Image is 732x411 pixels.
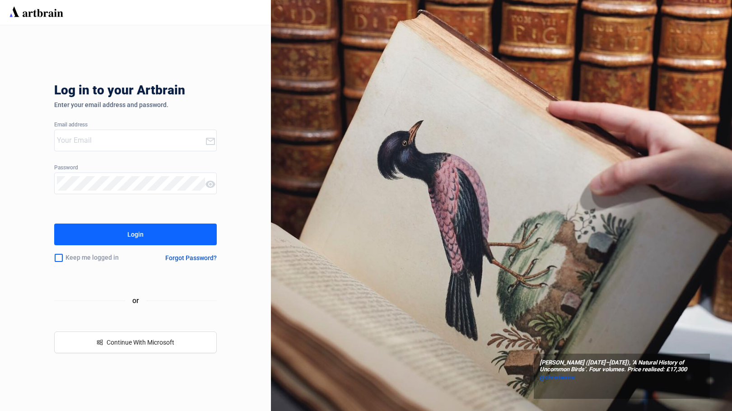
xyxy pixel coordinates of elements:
[97,339,103,346] span: windows
[540,374,575,381] span: @christiesinc
[54,165,217,171] div: Password
[54,224,217,245] button: Login
[125,295,146,306] span: or
[54,332,217,353] button: windowsContinue With Microsoft
[54,122,217,128] div: Email address
[57,133,205,148] input: Your Email
[127,227,144,242] div: Login
[540,360,704,373] span: [PERSON_NAME] ([DATE]–[DATE]), ‘A Natural History of Uncommon Birds’. Four volumes. Price realise...
[107,339,174,346] span: Continue With Microsoft
[165,254,217,262] div: Forgot Password?
[54,248,144,267] div: Keep me logged in
[540,373,704,382] a: @christiesinc
[54,83,325,101] div: Log in to your Artbrain
[54,101,217,108] div: Enter your email address and password.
